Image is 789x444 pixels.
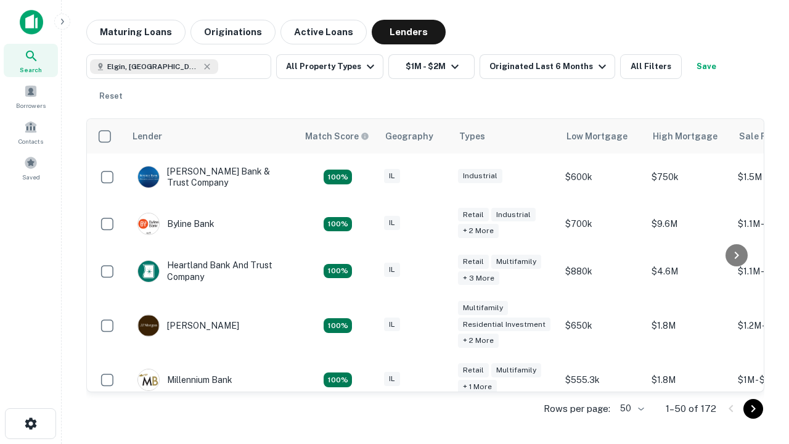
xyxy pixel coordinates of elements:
td: $650k [559,295,645,357]
div: Geography [385,129,433,144]
div: Retail [458,208,489,222]
div: Residential Investment [458,318,550,332]
div: IL [384,372,400,386]
span: Elgin, [GEOGRAPHIC_DATA], [GEOGRAPHIC_DATA] [107,61,200,72]
img: picture [138,369,159,390]
div: Matching Properties: 16, hasApolloMatch: undefined [324,372,352,387]
button: Lenders [372,20,446,44]
div: Matching Properties: 23, hasApolloMatch: undefined [324,318,352,333]
div: Retail [458,255,489,269]
td: $880k [559,247,645,294]
td: $9.6M [645,200,732,247]
button: All Property Types [276,54,383,79]
div: Heartland Bank And Trust Company [137,260,285,282]
td: $600k [559,154,645,200]
button: $1M - $2M [388,54,475,79]
button: Save your search to get updates of matches that match your search criteria. [687,54,726,79]
button: Active Loans [280,20,367,44]
div: IL [384,216,400,230]
div: + 3 more [458,271,499,286]
img: picture [138,261,159,282]
img: capitalize-icon.png [20,10,43,35]
button: All Filters [620,54,682,79]
a: Borrowers [4,80,58,113]
a: Contacts [4,115,58,149]
div: IL [384,263,400,277]
th: Lender [125,119,298,154]
button: Originations [190,20,276,44]
div: Matching Properties: 28, hasApolloMatch: undefined [324,170,352,184]
span: Saved [22,172,40,182]
td: $555.3k [559,356,645,403]
div: IL [384,318,400,332]
th: Capitalize uses an advanced AI algorithm to match your search with the best lender. The match sco... [298,119,378,154]
td: $1.8M [645,295,732,357]
div: Originated Last 6 Months [489,59,610,74]
img: picture [138,315,159,336]
div: + 2 more [458,224,499,238]
div: Byline Bank [137,213,215,235]
button: Originated Last 6 Months [480,54,615,79]
div: Capitalize uses an advanced AI algorithm to match your search with the best lender. The match sco... [305,129,369,143]
th: Types [452,119,559,154]
td: $1.8M [645,356,732,403]
div: [PERSON_NAME] [137,314,239,337]
div: Multifamily [458,301,508,315]
div: + 1 more [458,380,497,394]
div: Multifamily [491,255,541,269]
th: Geography [378,119,452,154]
a: Search [4,44,58,77]
div: Industrial [458,169,502,183]
div: 50 [615,400,646,417]
div: + 2 more [458,334,499,348]
p: Rows per page: [544,401,610,416]
div: Matching Properties: 18, hasApolloMatch: undefined [324,217,352,232]
div: Types [459,129,485,144]
div: IL [384,169,400,183]
div: Millennium Bank [137,369,232,391]
div: High Mortgage [653,129,717,144]
h6: Match Score [305,129,367,143]
div: Retail [458,363,489,377]
img: picture [138,166,159,187]
th: Low Mortgage [559,119,645,154]
div: Low Mortgage [566,129,628,144]
div: Lender [133,129,162,144]
iframe: Chat Widget [727,345,789,405]
div: Matching Properties: 19, hasApolloMatch: undefined [324,264,352,279]
span: Contacts [18,136,43,146]
span: Search [20,65,42,75]
button: Go to next page [743,399,763,419]
img: picture [138,213,159,234]
div: [PERSON_NAME] Bank & Trust Company [137,166,285,188]
span: Borrowers [16,101,46,110]
p: 1–50 of 172 [666,401,716,416]
td: $750k [645,154,732,200]
button: Maturing Loans [86,20,186,44]
td: $700k [559,200,645,247]
div: Industrial [491,208,536,222]
td: $4.6M [645,247,732,294]
a: Saved [4,151,58,184]
button: Reset [91,84,131,109]
div: Multifamily [491,363,541,377]
th: High Mortgage [645,119,732,154]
